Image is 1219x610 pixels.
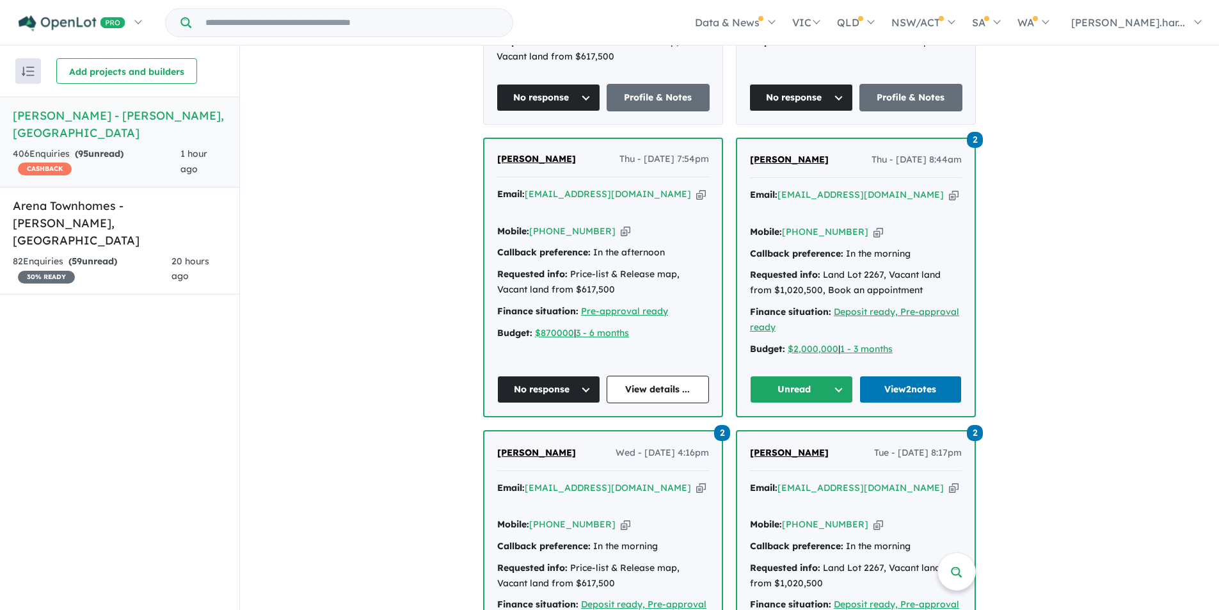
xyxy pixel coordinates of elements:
[581,305,668,317] a: Pre-approval ready
[497,267,709,298] div: Price-list & Release map, Vacant land from $617,500
[78,148,88,159] span: 95
[529,225,616,237] a: [PHONE_NUMBER]
[750,447,829,458] span: [PERSON_NAME]
[750,189,777,200] strong: Email:
[497,268,568,280] strong: Requested info:
[607,376,710,403] a: View details ...
[13,107,227,141] h5: [PERSON_NAME] - [PERSON_NAME] , [GEOGRAPHIC_DATA]
[497,562,568,574] strong: Requested info:
[949,188,959,202] button: Copy
[576,327,629,339] a: 3 - 6 months
[782,226,868,237] a: [PHONE_NUMBER]
[497,152,576,167] a: [PERSON_NAME]
[788,343,838,355] a: $2,000,000
[873,225,883,239] button: Copy
[619,152,709,167] span: Thu - [DATE] 7:54pm
[525,482,691,494] a: [EMAIL_ADDRESS][DOMAIN_NAME]
[750,152,829,168] a: [PERSON_NAME]
[13,197,227,249] h5: Arena Townhomes - [PERSON_NAME] , [GEOGRAPHIC_DATA]
[56,58,197,84] button: Add projects and builders
[782,518,868,530] a: [PHONE_NUMBER]
[949,481,959,495] button: Copy
[750,343,785,355] strong: Budget:
[967,132,983,148] span: 2
[750,226,782,237] strong: Mobile:
[750,268,962,298] div: Land Lot 2267, Vacant land from $1,020,500, Book an appointment
[68,255,117,267] strong: ( unread)
[497,482,525,494] strong: Email:
[696,481,706,495] button: Copy
[497,326,709,341] div: |
[750,154,829,165] span: [PERSON_NAME]
[696,188,706,201] button: Copy
[750,562,820,574] strong: Requested info:
[750,269,820,280] strong: Requested info:
[497,245,709,261] div: In the afternoon
[859,84,963,111] a: Profile & Notes
[497,153,576,165] span: [PERSON_NAME]
[180,148,207,175] span: 1 hour ago
[750,306,959,333] a: Deposit ready, Pre-approval ready
[777,482,944,494] a: [EMAIL_ADDRESS][DOMAIN_NAME]
[194,9,510,36] input: Try estate name, suburb, builder or developer
[497,598,578,610] strong: Finance situation:
[750,248,843,259] strong: Callback preference:
[1071,16,1185,29] span: [PERSON_NAME].har...
[859,376,962,403] a: View2notes
[171,255,209,282] span: 20 hours ago
[497,376,600,403] button: No response
[497,35,710,65] div: Price-list & Release map, Vacant land from $617,500
[967,423,983,440] a: 2
[607,84,710,111] a: Profile & Notes
[535,327,574,339] a: $870000
[621,518,630,531] button: Copy
[873,518,883,531] button: Copy
[872,152,962,168] span: Thu - [DATE] 8:44am
[750,598,831,610] strong: Finance situation:
[750,518,782,530] strong: Mobile:
[72,255,82,267] span: 59
[18,163,72,175] span: CASHBACK
[714,425,730,441] span: 2
[75,148,123,159] strong: ( unread)
[750,246,962,262] div: In the morning
[497,561,709,591] div: Price-list & Release map, Vacant land from $617,500
[616,445,709,461] span: Wed - [DATE] 4:16pm
[497,225,529,237] strong: Mobile:
[497,447,576,458] span: [PERSON_NAME]
[874,445,962,461] span: Tue - [DATE] 8:17pm
[750,540,843,552] strong: Callback preference:
[749,84,853,111] button: No response
[13,254,171,285] div: 82 Enquir ies
[750,306,831,317] strong: Finance situation:
[967,131,983,148] a: 2
[497,540,591,552] strong: Callback preference:
[22,67,35,76] img: sort.svg
[750,539,962,554] div: In the morning
[497,36,567,47] strong: Requested info:
[497,246,591,258] strong: Callback preference:
[497,327,532,339] strong: Budget:
[497,445,576,461] a: [PERSON_NAME]
[525,188,691,200] a: [EMAIL_ADDRESS][DOMAIN_NAME]
[967,425,983,441] span: 2
[714,423,730,440] a: 2
[497,188,525,200] strong: Email:
[529,518,616,530] a: [PHONE_NUMBER]
[777,189,944,200] a: [EMAIL_ADDRESS][DOMAIN_NAME]
[750,445,829,461] a: [PERSON_NAME]
[750,482,777,494] strong: Email:
[18,271,75,284] span: 30 % READY
[19,15,125,31] img: Openlot PRO Logo White
[497,518,529,530] strong: Mobile:
[497,305,578,317] strong: Finance situation:
[750,376,853,403] button: Unread
[840,343,893,355] a: 1 - 3 months
[749,36,820,47] strong: Requested info:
